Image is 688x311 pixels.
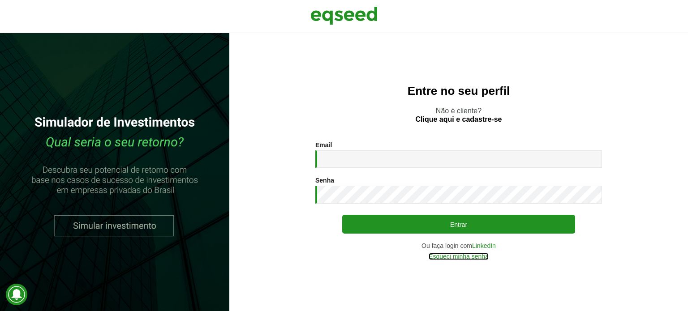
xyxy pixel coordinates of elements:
[310,4,378,27] img: EqSeed Logo
[315,177,334,183] label: Senha
[247,85,670,98] h2: Entre no seu perfil
[429,253,489,260] a: Esqueci minha senha
[416,116,502,123] a: Clique aqui e cadastre-se
[342,215,575,234] button: Entrar
[315,142,332,148] label: Email
[472,243,496,249] a: LinkedIn
[315,243,602,249] div: Ou faça login com
[247,107,670,124] p: Não é cliente?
